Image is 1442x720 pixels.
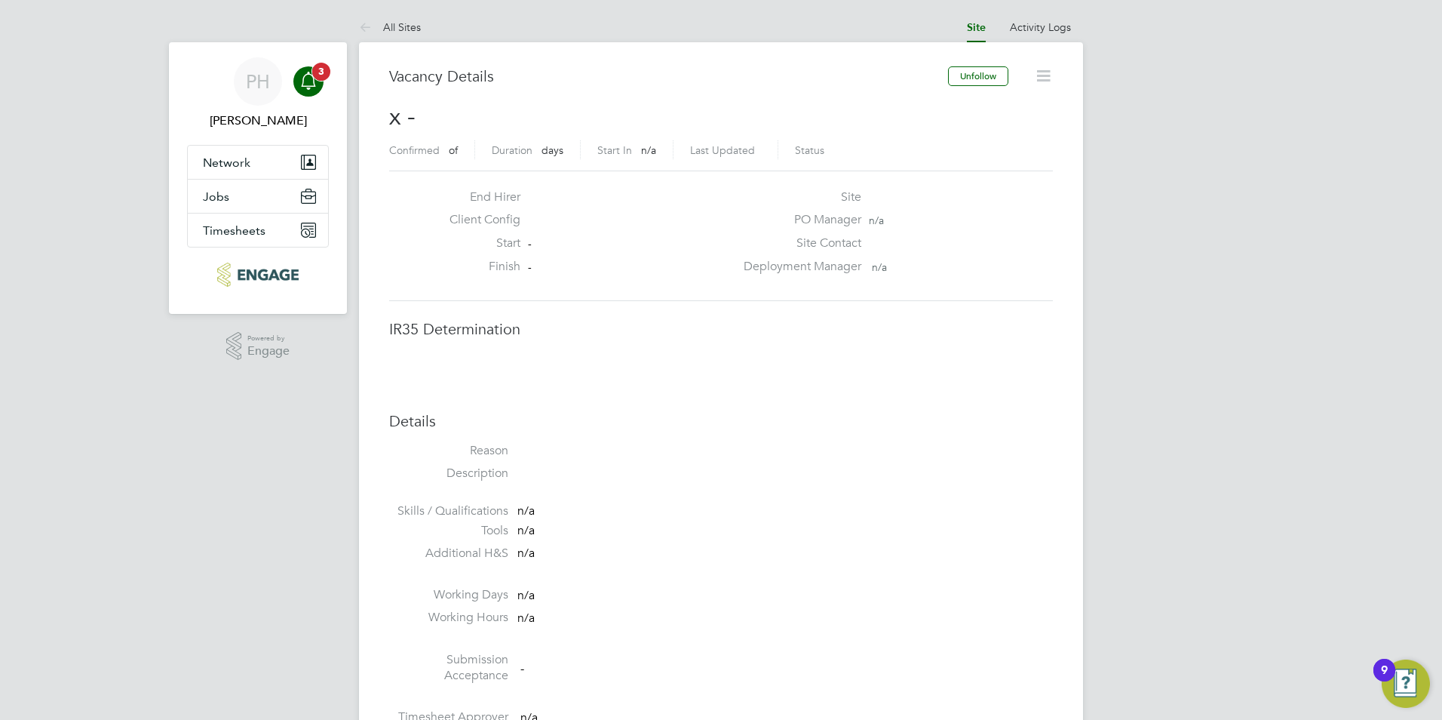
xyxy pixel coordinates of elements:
[1010,20,1071,34] a: Activity Logs
[542,143,563,157] span: days
[735,189,861,205] label: Site
[1382,660,1430,708] button: Open Resource Center, 9 new notifications
[188,214,328,247] button: Timesheets
[203,155,250,170] span: Network
[517,589,535,604] span: n/a
[641,143,656,157] span: n/a
[188,146,328,179] button: Network
[389,143,440,157] label: Confirmed
[187,57,329,130] a: PH[PERSON_NAME]
[203,189,229,204] span: Jobs
[528,237,532,251] span: -
[389,546,508,562] label: Additional H&S
[492,143,532,157] label: Duration
[389,587,508,603] label: Working Days
[247,332,290,345] span: Powered by
[187,112,329,130] span: Paul Hankin
[389,102,416,131] span: x -
[312,63,330,81] span: 3
[449,143,458,157] span: of
[437,235,520,251] label: Start
[597,143,632,157] label: Start In
[948,66,1008,86] button: Unfollow
[517,611,535,626] span: n/a
[169,42,347,314] nav: Main navigation
[690,143,755,157] label: Last Updated
[246,72,270,91] span: PH
[389,443,508,459] label: Reason
[359,20,421,34] a: All Sites
[967,21,986,34] a: Site
[735,212,861,228] label: PO Manager
[520,660,524,675] span: -
[795,143,824,157] label: Status
[437,259,520,275] label: Finish
[389,503,508,519] label: Skills / Qualifications
[735,235,861,251] label: Site Contact
[437,212,520,228] label: Client Config
[517,523,535,538] span: n/a
[517,546,535,561] span: n/a
[437,189,520,205] label: End Hirer
[217,263,298,287] img: bandk-logo-retina.png
[389,523,508,539] label: Tools
[389,652,508,684] label: Submission Acceptance
[389,466,508,482] label: Description
[293,57,324,106] a: 3
[203,223,265,238] span: Timesheets
[1381,670,1388,690] div: 9
[389,411,1053,431] h3: Details
[528,260,532,274] span: -
[188,180,328,213] button: Jobs
[389,610,508,626] label: Working Hours
[869,214,884,227] span: n/a
[247,345,290,358] span: Engage
[735,259,861,275] label: Deployment Manager
[389,319,1053,339] h3: IR35 Determination
[187,263,329,287] a: Go to home page
[226,332,290,361] a: Powered byEngage
[389,66,948,86] h3: Vacancy Details
[517,503,535,518] span: n/a
[872,260,887,274] span: n/a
